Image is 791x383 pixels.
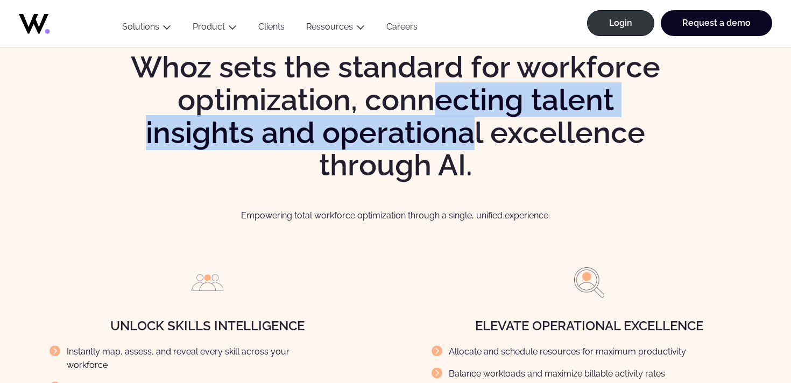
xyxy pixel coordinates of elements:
[40,319,375,333] h4: Unlock Skills Intelligence
[50,345,331,372] li: Instantly map, assess, and reveal every skill across your workforce
[422,319,757,333] h4: Elevate Operational Excellence
[376,22,428,36] a: Careers
[182,22,248,36] button: Product
[587,10,654,36] a: Login
[720,312,776,368] iframe: Chatbot
[120,51,671,182] h2: Whoz sets the standard for workforce optimization, connecting talent insights and operational exc...
[295,22,376,36] button: Ressources
[306,22,353,32] a: Ressources
[193,22,225,32] a: Product
[22,209,769,222] p: Empowering total workforce optimization through a single, unified experience.
[111,22,182,36] button: Solutions
[661,10,772,36] a: Request a demo
[432,345,713,358] li: Allocate and schedule resources for maximum productivity
[432,367,713,380] li: Balance workloads and maximize billable activity rates
[248,22,295,36] a: Clients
